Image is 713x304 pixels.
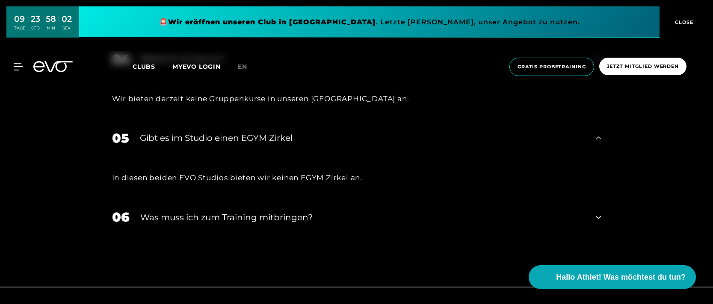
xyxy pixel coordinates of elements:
[140,211,586,224] div: Was muss ich zum Training mitbringen?
[42,14,44,36] div: :
[62,25,72,31] div: SEK
[14,13,25,25] div: 09
[140,132,586,144] div: Gibt es im Studio einen EGYM Zirkel
[62,13,72,25] div: 02
[46,25,56,31] div: MIN
[112,129,129,148] div: 05
[607,63,679,70] span: Jetzt Mitglied werden
[112,92,601,105] div: Wir bieten derzeit keine Gruppenkurse in unseren [GEOGRAPHIC_DATA] an.
[556,272,686,283] span: Hallo Athlet! Was möchtest du tun?
[58,14,59,36] div: :
[46,13,56,25] div: 58
[238,63,247,70] span: en
[31,25,40,31] div: STD
[133,62,172,70] a: Clubs
[238,62,257,72] a: en
[112,171,601,184] div: In diesen beiden EVO Studios bieten wir keinen EGYM Zirkel an.
[133,63,155,70] span: Clubs
[518,63,586,70] span: Gratis Probetraining
[31,13,40,25] div: 23
[112,208,130,227] div: 06
[529,265,696,289] button: Hallo Athlet! Was möchtest du tun?
[597,58,689,76] a: Jetzt Mitglied werden
[172,63,221,70] a: MYEVO LOGIN
[673,18,694,26] span: CLOSE
[507,58,597,76] a: Gratis Probetraining
[14,25,25,31] div: TAGE
[27,14,29,36] div: :
[660,6,707,38] button: CLOSE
